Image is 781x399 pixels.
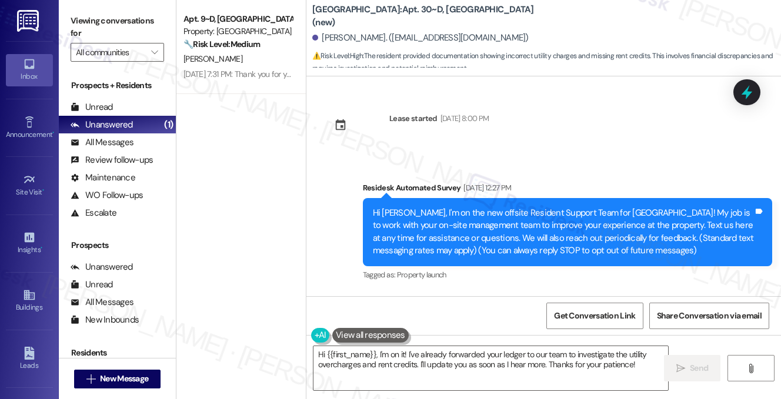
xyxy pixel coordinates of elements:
[41,244,42,252] span: •
[397,270,446,280] span: Property launch
[6,54,53,86] a: Inbox
[52,129,54,137] span: •
[183,13,292,25] div: Apt. 9~D, [GEOGRAPHIC_DATA] (new)
[76,43,145,62] input: All communities
[6,285,53,317] a: Buildings
[183,53,242,64] span: [PERSON_NAME]
[71,172,135,184] div: Maintenance
[151,48,158,57] i: 
[71,296,133,309] div: All Messages
[71,136,133,149] div: All Messages
[363,182,772,198] div: Residesk Automated Survey
[313,346,668,390] textarea: Hi {{first_name}}, I'm on it! I've already forwarded your ledger to our team to investigate the u...
[664,355,721,381] button: Send
[59,347,176,359] div: Residents
[71,314,139,326] div: New Inbounds
[74,370,161,388] button: New Message
[71,279,113,291] div: Unread
[389,112,438,125] div: Lease started
[312,50,781,75] span: : The resident provided documentation showing incorrect utility charges and missing rent credits....
[71,12,164,43] label: Viewing conversations for
[460,182,511,194] div: [DATE] 12:27 PM
[71,101,113,113] div: Unread
[71,119,133,131] div: Unanswered
[100,373,148,385] span: New Message
[438,112,489,125] div: [DATE] 8:00 PM
[17,10,41,32] img: ResiDesk Logo
[746,364,755,373] i: 
[546,303,643,329] button: Get Conversation Link
[554,310,635,322] span: Get Conversation Link
[161,116,176,134] div: (1)
[71,154,153,166] div: Review follow-ups
[6,170,53,202] a: Site Visit •
[71,261,133,273] div: Unanswered
[71,207,116,219] div: Escalate
[373,207,753,257] div: Hi [PERSON_NAME], I'm on the new offsite Resident Support Team for [GEOGRAPHIC_DATA]! My job is t...
[312,51,363,61] strong: ⚠️ Risk Level: High
[183,25,292,38] div: Property: [GEOGRAPHIC_DATA]
[71,189,143,202] div: WO Follow-ups
[59,79,176,92] div: Prospects + Residents
[86,374,95,384] i: 
[312,32,529,44] div: [PERSON_NAME]. ([EMAIL_ADDRESS][DOMAIN_NAME])
[312,4,548,29] b: [GEOGRAPHIC_DATA]: Apt. 30~D, [GEOGRAPHIC_DATA] (new)
[6,227,53,259] a: Insights •
[649,303,769,329] button: Share Conversation via email
[690,362,708,374] span: Send
[42,186,44,195] span: •
[657,310,762,322] span: Share Conversation via email
[363,266,772,283] div: Tagged as:
[676,364,685,373] i: 
[6,343,53,375] a: Leads
[183,39,260,49] strong: 🔧 Risk Level: Medium
[59,239,176,252] div: Prospects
